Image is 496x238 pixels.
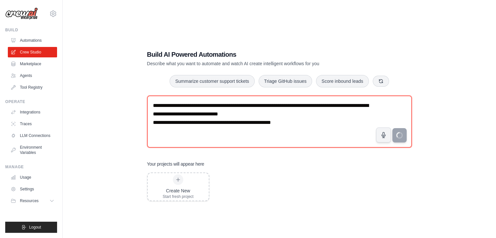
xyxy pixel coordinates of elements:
button: Logout [5,222,57,233]
button: Resources [8,196,57,206]
div: Manage [5,164,57,170]
a: Agents [8,70,57,81]
button: Triage GitHub issues [259,75,312,87]
a: Settings [8,184,57,194]
a: Traces [8,119,57,129]
div: Build [5,27,57,33]
a: Crew Studio [8,47,57,57]
div: Create New [163,187,194,194]
p: Describe what you want to automate and watch AI create intelligent workflows for you [147,60,366,67]
button: Get new suggestions [373,76,389,87]
a: Environment Variables [8,142,57,158]
button: Click to speak your automation idea [376,127,391,142]
iframe: Chat Widget [463,207,496,238]
span: Logout [29,225,41,230]
a: Automations [8,35,57,46]
span: Resources [20,198,38,203]
h3: Your projects will appear here [147,161,204,167]
button: Summarize customer support tickets [170,75,254,87]
button: Score inbound leads [316,75,369,87]
a: Usage [8,172,57,183]
h1: Build AI Powered Automations [147,50,366,59]
div: Operate [5,99,57,104]
a: LLM Connections [8,130,57,141]
div: Start fresh project [163,194,194,199]
a: Marketplace [8,59,57,69]
a: Tool Registry [8,82,57,93]
img: Logo [5,7,38,20]
a: Integrations [8,107,57,117]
